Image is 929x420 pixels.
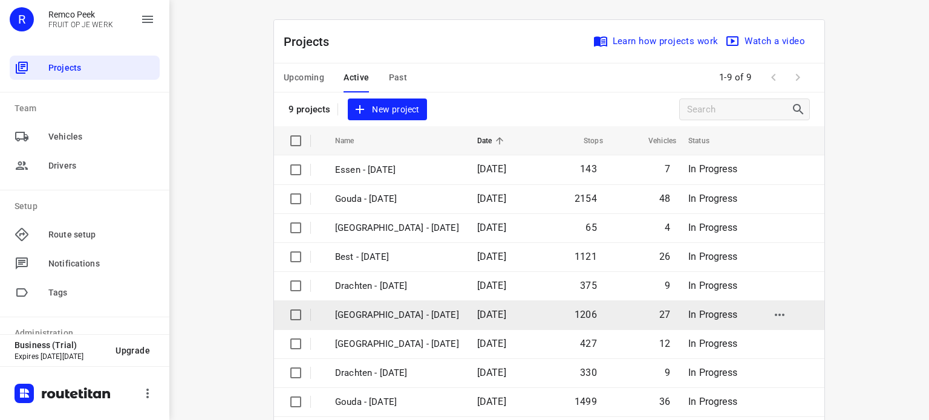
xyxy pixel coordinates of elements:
[580,338,597,349] span: 427
[48,160,155,172] span: Drivers
[335,250,459,264] p: Best - [DATE]
[477,367,506,378] span: [DATE]
[659,338,670,349] span: 12
[688,280,737,291] span: In Progress
[477,222,506,233] span: [DATE]
[335,366,459,380] p: Drachten - Tuesday
[659,309,670,320] span: 27
[335,308,459,322] p: [GEOGRAPHIC_DATA] - [DATE]
[15,327,160,340] p: Administration
[580,163,597,175] span: 143
[48,131,155,143] span: Vehicles
[688,251,737,262] span: In Progress
[10,222,160,247] div: Route setup
[335,221,459,235] p: [GEOGRAPHIC_DATA] - [DATE]
[791,102,809,117] div: Search
[335,337,459,351] p: Zwolle - Tuesday
[10,124,160,149] div: Vehicles
[687,100,791,119] input: Search projects
[355,102,419,117] span: New project
[106,340,160,361] button: Upgrade
[786,65,810,89] span: Next Page
[335,134,370,148] span: Name
[15,200,160,213] p: Setup
[688,396,737,407] span: In Progress
[477,134,508,148] span: Date
[10,280,160,305] div: Tags
[48,21,113,29] p: FRUIT OP JE WERK
[284,33,339,51] p: Projects
[48,257,155,270] span: Notifications
[15,352,106,361] p: Expires [DATE][DATE]
[335,192,459,206] p: Gouda - [DATE]
[477,193,506,204] span: [DATE]
[116,346,150,355] span: Upgrade
[665,280,670,291] span: 9
[714,65,757,91] span: 1-9 of 9
[665,222,670,233] span: 4
[48,286,155,299] span: Tags
[344,70,369,85] span: Active
[633,134,676,148] span: Vehicles
[15,102,160,115] p: Team
[659,251,670,262] span: 26
[688,163,737,175] span: In Progress
[477,163,506,175] span: [DATE]
[575,193,597,204] span: 2154
[477,280,506,291] span: [DATE]
[580,280,597,291] span: 375
[575,309,597,320] span: 1206
[15,340,106,350] p: Business (Trial)
[10,153,160,178] div: Drivers
[659,396,670,407] span: 36
[585,222,596,233] span: 65
[477,338,506,349] span: [DATE]
[389,70,408,85] span: Past
[688,367,737,378] span: In Progress
[48,62,155,74] span: Projects
[335,279,459,293] p: Drachten - [DATE]
[48,228,155,241] span: Route setup
[575,251,597,262] span: 1121
[10,56,160,80] div: Projects
[568,134,603,148] span: Stops
[665,163,670,175] span: 7
[10,251,160,276] div: Notifications
[335,395,459,409] p: Gouda - Tuesday
[477,309,506,320] span: [DATE]
[688,193,737,204] span: In Progress
[348,99,426,121] button: New project
[477,251,506,262] span: [DATE]
[688,134,725,148] span: Status
[288,104,330,115] p: 9 projects
[688,309,737,320] span: In Progress
[688,222,737,233] span: In Progress
[477,396,506,407] span: [DATE]
[10,7,34,31] div: R
[48,10,113,19] p: Remco Peek
[335,163,459,177] p: Essen - [DATE]
[580,367,597,378] span: 330
[284,70,324,85] span: Upcoming
[688,338,737,349] span: In Progress
[761,65,786,89] span: Previous Page
[659,193,670,204] span: 48
[575,396,597,407] span: 1499
[665,367,670,378] span: 9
